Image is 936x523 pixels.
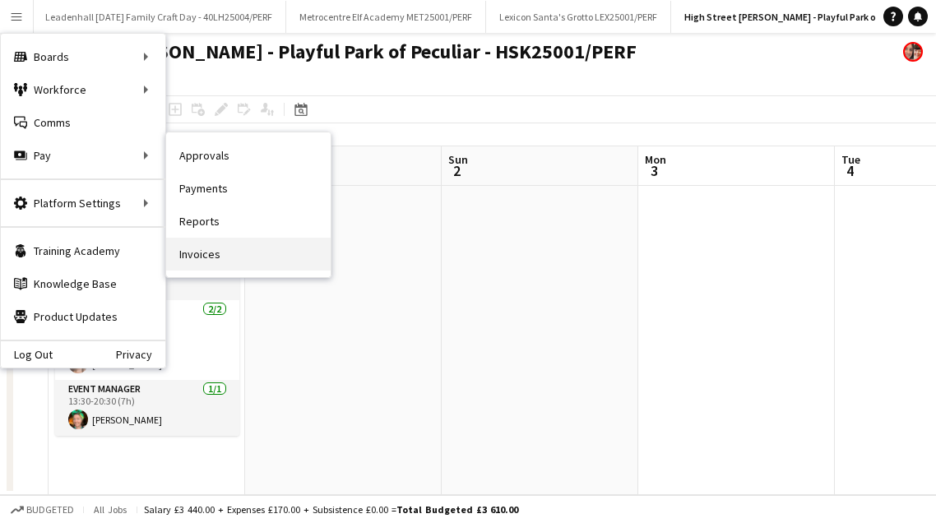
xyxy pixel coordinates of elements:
[1,348,53,361] a: Log Out
[1,73,165,106] div: Workforce
[448,152,468,167] span: Sun
[116,348,165,361] a: Privacy
[1,106,165,139] a: Comms
[841,152,860,167] span: Tue
[13,39,637,64] h1: High Street [PERSON_NAME] - Playful Park of Peculiar - HSK25001/PERF
[166,205,331,238] a: Reports
[396,503,518,516] span: Total Budgeted £3 610.00
[166,172,331,205] a: Payments
[1,234,165,267] a: Training Academy
[32,1,286,33] button: Leadenhall [DATE] Family Craft Day - 40LH25004/PERF
[90,503,130,516] span: All jobs
[1,300,165,333] a: Product Updates
[446,161,468,180] span: 2
[286,1,486,33] button: Metrocentre Elf Academy MET25001/PERF
[839,161,860,180] span: 4
[1,187,165,220] div: Platform Settings
[166,238,331,271] a: Invoices
[55,380,239,436] app-card-role: Event Manager1/113:30-20:30 (7h)[PERSON_NAME]
[486,1,671,33] button: Lexicon Santa's Grotto LEX25001/PERF
[26,504,74,516] span: Budgeted
[1,267,165,300] a: Knowledge Base
[8,501,76,519] button: Budgeted
[645,152,666,167] span: Mon
[1,40,165,73] div: Boards
[166,139,331,172] a: Approvals
[144,503,518,516] div: Salary £3 440.00 + Expenses £170.00 + Subsistence £0.00 =
[642,161,666,180] span: 3
[903,42,923,62] app-user-avatar: Performer Department
[1,139,165,172] div: Pay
